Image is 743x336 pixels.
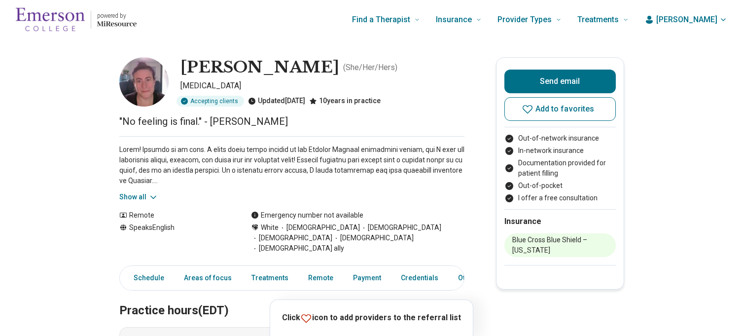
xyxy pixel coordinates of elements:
[122,268,170,288] a: Schedule
[656,14,717,26] span: [PERSON_NAME]
[119,223,231,254] div: Speaks English
[504,70,616,93] button: Send email
[535,105,595,113] span: Add to favorites
[360,223,441,233] span: [DEMOGRAPHIC_DATA]
[309,96,381,107] div: 10 years in practice
[279,223,360,233] span: [DEMOGRAPHIC_DATA]
[644,14,727,26] button: [PERSON_NAME]
[261,223,279,233] span: White
[504,146,616,156] li: In-network insurance
[180,80,464,92] p: [MEDICAL_DATA]
[302,268,339,288] a: Remote
[332,233,414,243] span: [DEMOGRAPHIC_DATA]
[504,216,616,227] h2: Insurance
[452,268,488,288] a: Other
[16,4,137,36] a: Home page
[119,279,464,319] h2: Practice hours (EDT)
[395,268,444,288] a: Credentials
[504,133,616,144] li: Out-of-network insurance
[97,12,137,20] p: powered by
[248,96,305,107] div: Updated [DATE]
[504,233,616,257] li: Blue Cross Blue Shield – [US_STATE]
[177,96,244,107] div: Accepting clients
[251,233,332,243] span: [DEMOGRAPHIC_DATA]
[504,193,616,203] li: I offer a free consultation
[119,210,231,221] div: Remote
[352,13,410,27] span: Find a Therapist
[504,133,616,203] ul: Payment options
[347,268,387,288] a: Payment
[436,13,472,27] span: Insurance
[504,181,616,191] li: Out-of-pocket
[504,97,616,121] button: Add to favorites
[343,62,397,74] p: ( She/Her/Hers )
[504,158,616,179] li: Documentation provided for patient filling
[119,145,464,186] p: Lorem! Ipsumdo si am cons. A elits doeiu tempo incidid ut lab Etdolor Magnaal enimadmini veniam, ...
[119,192,158,202] button: Show all
[251,243,344,254] span: [DEMOGRAPHIC_DATA] ally
[251,210,363,221] div: Emergency number not available
[178,268,238,288] a: Areas of focus
[119,57,169,107] img: Danya Goodman, Psychologist
[246,268,294,288] a: Treatments
[577,13,619,27] span: Treatments
[497,13,552,27] span: Provider Types
[180,57,339,78] h1: [PERSON_NAME]
[119,114,464,128] p: "No feeling is final." - [PERSON_NAME]
[282,312,461,324] p: Click icon to add providers to the referral list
